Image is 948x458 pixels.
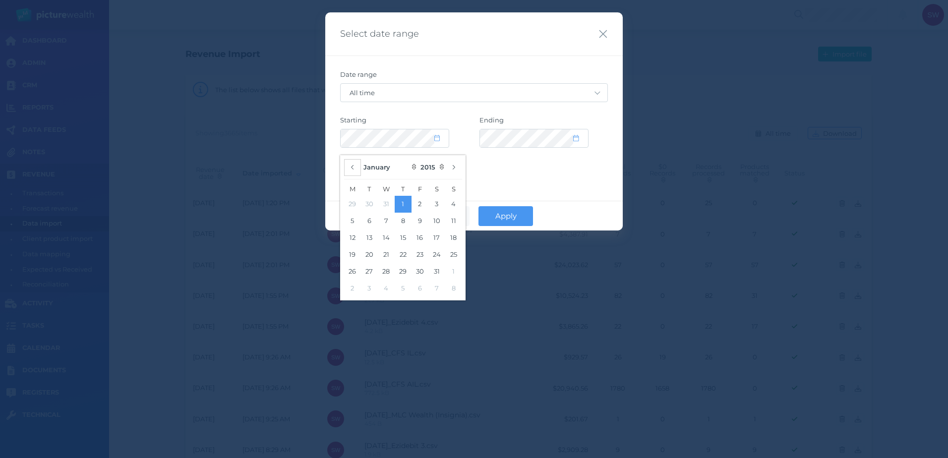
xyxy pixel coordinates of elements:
button: 4 [445,196,462,213]
button: 15 [395,229,412,246]
button: 25 [445,246,462,263]
span: T [395,183,412,196]
button: 29 [344,196,361,213]
button: 8 [445,280,462,297]
button: 31 [378,196,395,213]
button: 8 [395,213,412,229]
button: 30 [361,196,378,213]
span: T [361,183,378,196]
button: 6 [361,213,378,229]
button: 29 [395,263,412,280]
span: Select date range [340,28,419,40]
button: 11 [445,213,462,229]
button: 19 [344,246,361,263]
button: 16 [412,229,428,246]
button: 10 [428,213,445,229]
button: 7 [378,213,395,229]
button: 4 [378,280,395,297]
button: 21 [378,246,395,263]
span: F [412,183,428,196]
label: Ending [479,116,608,129]
button: 18 [445,229,462,246]
button: 31 [428,263,445,280]
button: 1 [445,263,462,280]
button: 5 [395,280,412,297]
label: Date range [340,70,608,83]
button: 7 [428,280,445,297]
span: M [344,183,361,196]
span: W [378,183,395,196]
button: 24 [428,246,445,263]
span: S [445,183,462,196]
button: 26 [344,263,361,280]
button: 14 [378,229,395,246]
button: 27 [361,263,378,280]
button: 30 [412,263,428,280]
button: 3 [361,280,378,297]
label: Starting [340,116,469,129]
span: Apply [490,211,522,221]
button: Apply [478,206,533,226]
button: 12 [344,229,361,246]
button: 5 [344,213,361,229]
button: 23 [412,246,428,263]
button: 2 [344,280,361,297]
button: Close [598,27,608,41]
button: 13 [361,229,378,246]
span: S [428,183,445,196]
button: 6 [412,280,428,297]
button: 17 [428,229,445,246]
button: 9 [412,213,428,229]
button: 1 [395,196,412,213]
button: 2 [412,196,428,213]
button: 28 [378,263,395,280]
button: 22 [395,246,412,263]
button: 20 [361,246,378,263]
button: 3 [428,196,445,213]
